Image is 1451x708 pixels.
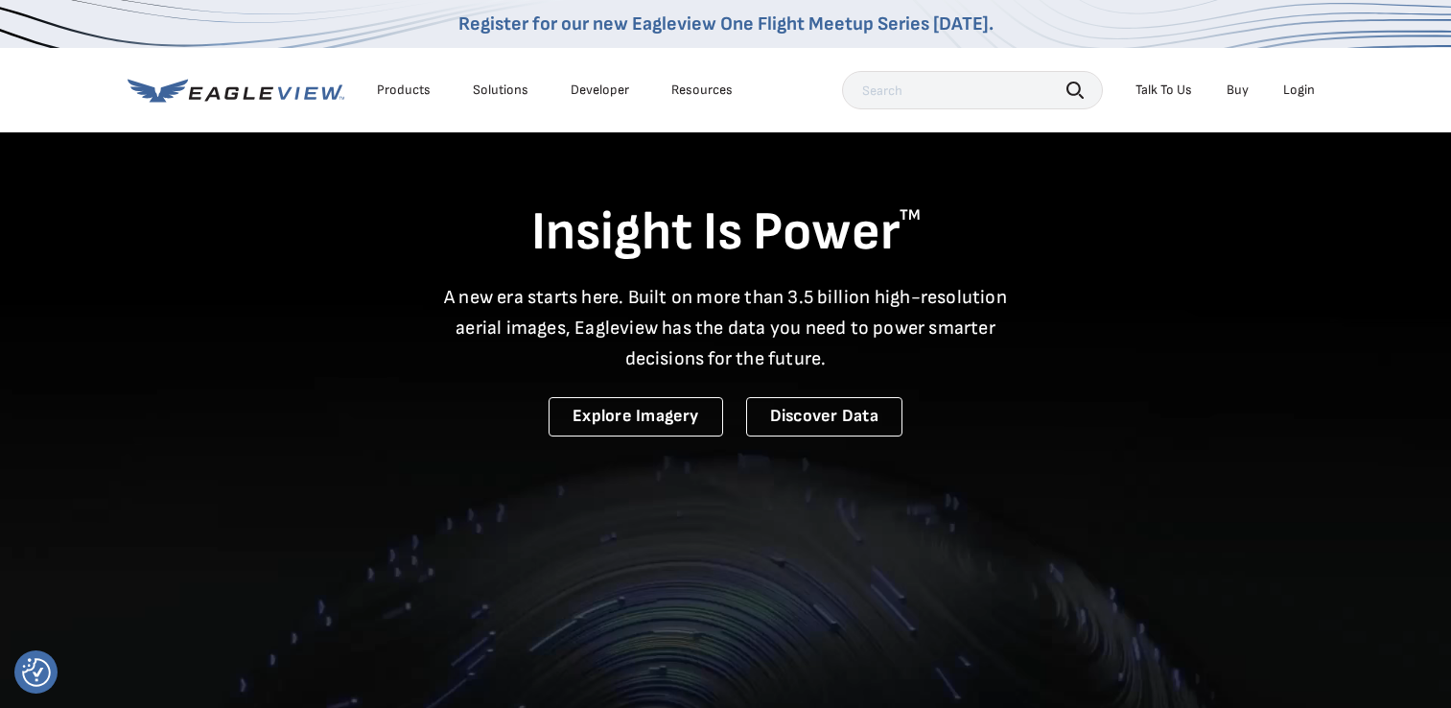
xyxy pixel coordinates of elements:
a: Discover Data [746,397,902,437]
img: Revisit consent button [22,658,51,687]
p: A new era starts here. Built on more than 3.5 billion high-resolution aerial images, Eagleview ha... [433,282,1019,374]
a: Buy [1227,82,1249,99]
a: Explore Imagery [549,397,723,437]
button: Consent Preferences [22,658,51,687]
a: Developer [571,82,629,99]
div: Products [377,82,431,99]
div: Resources [671,82,733,99]
div: Login [1283,82,1315,99]
input: Search [842,71,1103,109]
a: Register for our new Eagleview One Flight Meetup Series [DATE]. [458,12,994,35]
h1: Insight Is Power [128,200,1324,267]
div: Talk To Us [1135,82,1192,99]
sup: TM [900,206,921,224]
div: Solutions [473,82,528,99]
